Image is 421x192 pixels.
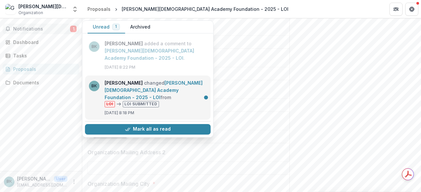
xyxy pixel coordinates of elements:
div: [PERSON_NAME][DEMOGRAPHIC_DATA] Academy Foundation [18,3,68,10]
div: Proposals [87,6,111,12]
div: Tasks [13,52,74,59]
p: [EMAIL_ADDRESS][DOMAIN_NAME] [17,182,67,188]
p: [PERSON_NAME] [17,175,51,182]
a: Dashboard [3,37,79,48]
div: Bethany Kazakevicius [7,180,12,184]
div: Dashboard [13,39,74,46]
button: Open entity switcher [70,3,80,16]
p: User [54,176,67,182]
button: Unread [87,21,125,33]
nav: breadcrumb [85,4,291,14]
button: Mark all as read [85,124,210,135]
a: Proposals [3,64,79,75]
p: Organization Mailing Address 2 [87,148,165,156]
a: Documents [3,77,79,88]
img: Grace Christian Academy Foundation [5,4,16,14]
a: Proposals [85,4,113,14]
div: [PERSON_NAME][DEMOGRAPHIC_DATA] Academy Foundation - 2025 - LOI [122,6,288,12]
span: 1 [115,24,117,29]
p: added a comment to . [105,40,207,62]
div: Proposals [13,66,74,73]
span: Organization [18,10,43,16]
div: Documents [13,79,74,86]
button: Get Help [405,3,418,16]
button: Partners [389,3,403,16]
button: Notifications1 [3,24,79,34]
p: Organization Mailing City [87,180,150,188]
a: [PERSON_NAME][DEMOGRAPHIC_DATA] Academy Foundation - 2025 - LOI [105,48,194,61]
a: Tasks [3,50,79,61]
span: 1 [70,26,77,32]
p: changed from [105,79,207,107]
button: Archived [125,21,156,33]
span: Notifications [13,26,70,32]
a: [PERSON_NAME][DEMOGRAPHIC_DATA] Academy Foundation - 2025 - LOI [105,80,203,100]
button: More [70,178,78,186]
